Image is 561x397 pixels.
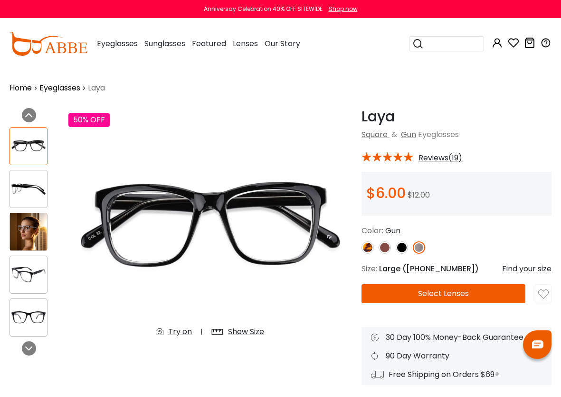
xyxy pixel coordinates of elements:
[371,332,542,343] div: 30 Day 100% Money-Back Guarantee
[361,129,388,140] a: Square
[68,113,110,127] div: 50% OFF
[390,129,399,140] span: &
[192,38,226,49] span: Featured
[324,5,358,13] a: Shop now
[233,38,258,49] span: Lenses
[361,108,551,125] h1: Laya
[371,369,542,380] div: Free Shipping on Orders $69+
[265,38,300,49] span: Our Story
[88,82,105,94] span: Laya
[10,32,87,56] img: abbeglasses.com
[379,263,479,274] span: Large ( )
[361,263,377,274] span: Size:
[366,183,406,203] span: $6.00
[10,308,47,327] img: Laya Gun Plastic Eyeglasses , UniversalBridgeFit Frames from ABBE Glasses
[502,263,551,275] div: Find your size
[329,5,358,13] div: Shop now
[10,82,32,94] a: Home
[39,82,80,94] a: Eyeglasses
[10,265,47,284] img: Laya Gun Plastic Eyeglasses , UniversalBridgeFit Frames from ABBE Glasses
[371,350,542,362] div: 90 Day Warranty
[385,225,400,236] span: Gun
[361,284,525,303] button: Select Lenses
[532,340,543,348] img: chat
[10,137,47,155] img: Laya Gun Plastic Eyeglasses , UniversalBridgeFit Frames from ABBE Glasses
[10,213,47,250] img: Laya Gun Plastic Eyeglasses , UniversalBridgeFit Frames from ABBE Glasses
[168,326,192,337] div: Try on
[204,5,323,13] div: Anniversay Celebration 40% OFF SITEWIDE
[406,263,475,274] span: [PHONE_NUMBER]
[401,129,416,140] a: Gun
[418,154,462,162] span: Reviews(19)
[408,189,430,200] span: $12.00
[538,289,549,299] img: like
[228,326,264,337] div: Show Size
[418,129,459,140] span: Eyeglasses
[68,108,352,345] img: Laya Gun Plastic Eyeglasses , UniversalBridgeFit Frames from ABBE Glasses
[10,179,47,198] img: Laya Gun Plastic Eyeglasses , UniversalBridgeFit Frames from ABBE Glasses
[97,38,138,49] span: Eyeglasses
[144,38,185,49] span: Sunglasses
[361,225,383,236] span: Color:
